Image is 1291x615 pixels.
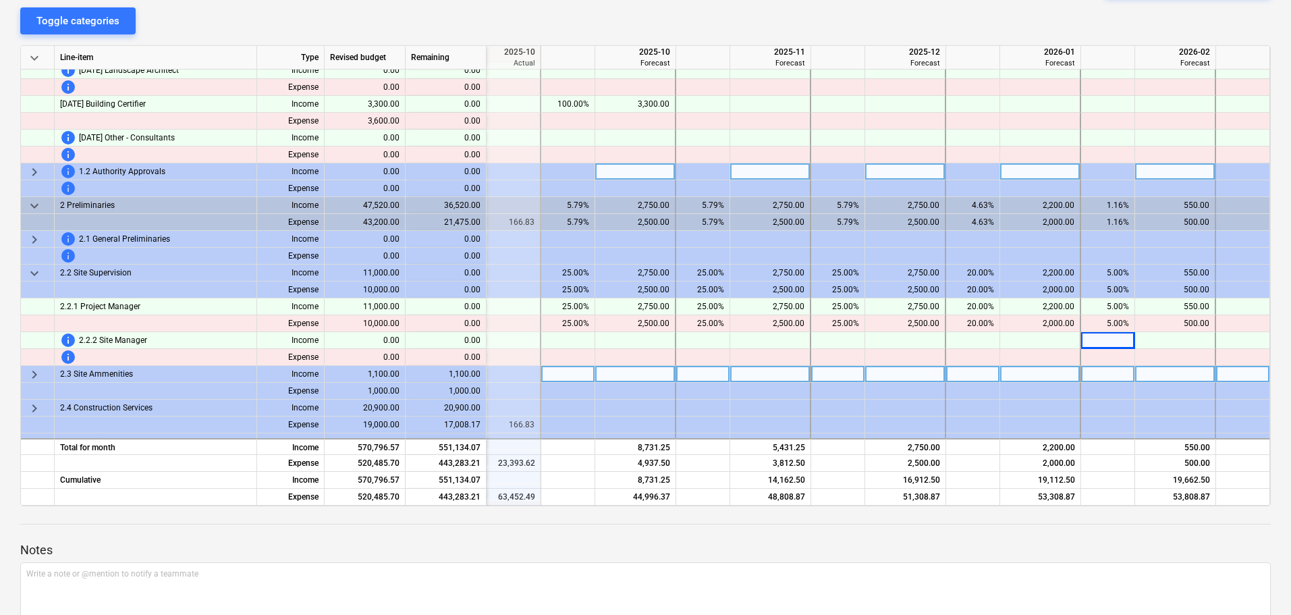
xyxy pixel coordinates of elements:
div: Income [257,438,325,455]
div: 5.00% [1087,315,1129,332]
div: Cumulative [55,472,257,489]
div: 550.00 [1141,265,1209,282]
span: This line-item cannot be forecasted before revised budget is updated [60,248,76,264]
div: 25.00% [547,315,589,332]
span: keyboard_arrow_right [26,434,43,450]
div: 10,000.00 [325,315,406,332]
div: 0.00 [325,231,406,248]
div: Income [257,472,325,489]
div: 19,662.50 [1141,472,1210,489]
div: 4.63% [952,214,994,231]
div: 43,200.00 [325,214,406,231]
div: 0.00 [325,62,406,79]
div: 16,912.50 [871,472,940,489]
div: 166.83 [466,214,534,231]
div: Income [257,265,325,282]
div: 2,750.00 [601,298,669,315]
div: Revised budget [325,46,406,70]
div: 8,731.25 [601,439,670,456]
div: 550.00 [1141,298,1209,315]
div: 166.83 [466,417,534,433]
div: 20.00% [952,298,994,315]
div: 2,750.00 [736,298,804,315]
div: 5.00% [1087,282,1129,298]
div: Forecast [601,58,670,68]
div: 8,731.25 [601,472,670,489]
div: 14,162.50 [736,472,805,489]
div: 0.00 [325,130,406,146]
div: 0.00 [406,248,487,265]
div: 0.00 [411,113,480,130]
div: 25.00% [682,298,724,315]
div: 2,750.00 [871,197,939,214]
div: Income [257,366,325,383]
span: keyboard_arrow_down [26,50,43,66]
div: 3,300.00 [325,96,406,113]
div: 0.00 [406,180,487,197]
div: 25.00% [817,265,859,282]
div: 2025-10 [601,46,670,58]
span: 2.1 General Preliminaries [79,231,170,248]
div: 2025-11 [736,46,805,58]
div: 2,750.00 [736,265,804,282]
div: 520,485.70 [325,489,406,506]
div: Expense [257,489,325,506]
span: This line-item cannot be forecasted before revised budget is updated [60,146,76,163]
div: Type [257,46,325,70]
div: 20.00% [952,315,994,332]
div: Line-item [55,46,257,70]
div: 5,431.25 [736,439,805,456]
div: 25.00% [547,298,589,315]
div: 5.00% [1087,265,1129,282]
div: Income [257,130,325,146]
div: 2,200.00 [1006,197,1074,214]
span: This line-item cannot be forecasted before price for client is updated. To change this, contact y... [60,163,76,180]
div: 550.00 [1141,439,1210,456]
div: 1.16% [1087,197,1129,214]
div: Chat Widget [1224,550,1291,615]
div: 1,100.00 [325,366,406,383]
span: This line-item cannot be forecasted before price for client is updated. To change this, contact y... [60,231,76,247]
div: 550.00 [1141,197,1209,214]
div: 0.00 [325,180,406,197]
div: 63,452.49 [466,489,535,506]
div: 1,100.00 [406,366,487,383]
div: 20,900.00 [406,400,487,417]
span: keyboard_arrow_down [26,265,43,282]
div: 500.00 [1141,455,1210,472]
div: 2,500.00 [736,282,804,298]
div: Expense [257,248,325,265]
div: 2,000.00 [1006,282,1074,298]
div: 0.00 [325,332,406,349]
span: 2.3 Site Ammenities [60,366,133,383]
span: 1.1.14 Building Certifier [60,96,146,113]
div: 47,520.00 [325,197,406,214]
div: 2,200.00 [1006,439,1075,456]
div: 0.00 [411,315,480,332]
div: Forecast [871,58,940,68]
div: Expense [257,349,325,366]
div: 2,200.00 [1006,298,1074,315]
div: 2025-10 [466,46,535,58]
div: 5.79% [682,197,724,214]
div: Actual [466,58,535,68]
div: Income [257,231,325,248]
div: 1,000.00 [325,383,406,400]
div: Forecast [1141,58,1210,68]
div: 443,283.21 [406,455,487,472]
div: 2,750.00 [871,265,939,282]
div: 2,750.00 [736,197,804,214]
div: Income [257,163,325,180]
div: 36,520.00 [406,197,487,214]
div: Remaining [406,46,487,70]
div: 0.00 [325,248,406,265]
span: This line-item cannot be forecasted before revised budget is updated [60,79,76,95]
div: 0.00 [406,265,487,282]
div: 11,000.00 [325,265,406,282]
span: This line-item cannot be forecasted before revised budget is updated [60,349,76,365]
div: 53,808.87 [1141,489,1210,506]
div: 2,500.00 [736,214,804,231]
div: 5.79% [547,197,589,214]
div: 25.00% [817,315,859,332]
div: Income [257,400,325,417]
